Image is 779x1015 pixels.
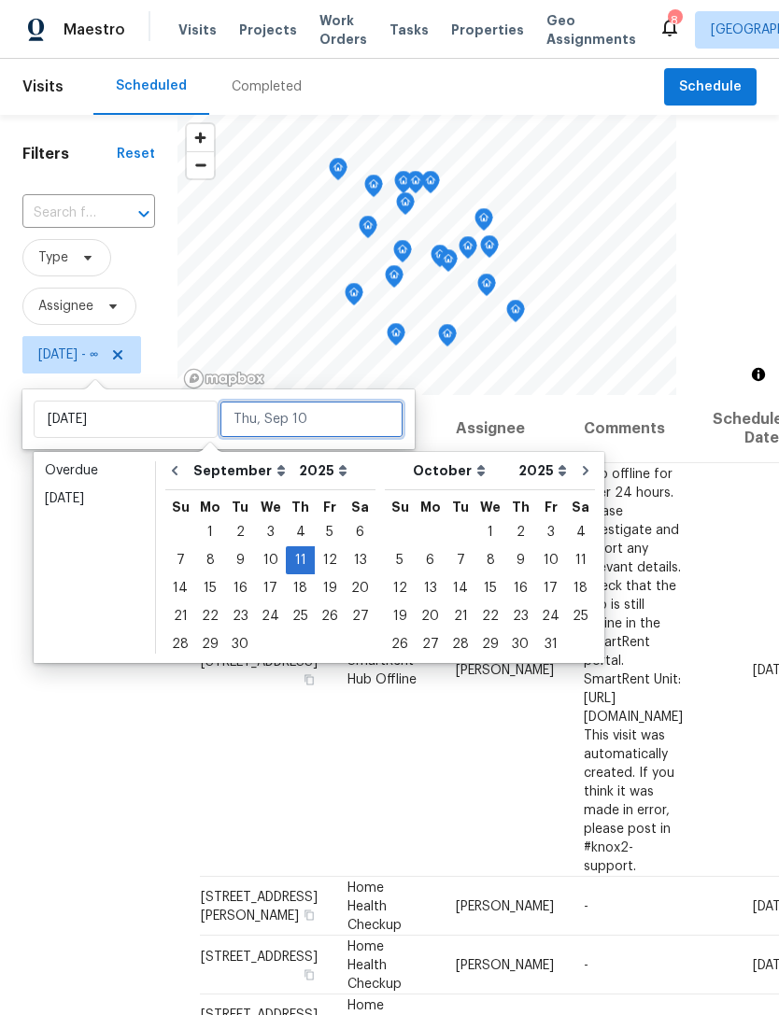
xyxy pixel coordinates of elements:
div: 23 [505,603,535,629]
div: 12 [315,547,345,573]
abbr: Sunday [172,500,190,514]
div: 15 [475,575,505,601]
span: [STREET_ADDRESS] [201,655,318,668]
span: Maestro [64,21,125,39]
abbr: Friday [545,500,558,514]
div: [DATE] [45,489,144,508]
div: 16 [505,575,535,601]
div: Tue Sep 30 2025 [225,630,255,658]
div: Scheduled [116,77,187,95]
div: Tue Sep 02 2025 [225,518,255,546]
span: Hub offline for over 24 hours. Please investigate and report any relevant details. Check that the... [584,467,683,872]
div: 7 [165,547,195,573]
select: Month [189,457,294,485]
div: 13 [415,575,446,601]
th: Assignee [441,395,569,463]
div: Mon Sep 01 2025 [195,518,225,546]
input: Search for an address... [22,199,103,228]
div: Sun Sep 07 2025 [165,546,195,574]
div: 21 [446,603,475,629]
span: Assignee [38,297,93,316]
th: Comments [569,395,698,463]
div: 4 [286,519,315,545]
abbr: Tuesday [452,500,469,514]
span: Home Health Checkup [347,939,402,990]
canvas: Map [177,115,676,395]
abbr: Thursday [512,500,530,514]
div: 2 [505,519,535,545]
span: Tasks [389,23,429,36]
div: Wed Oct 08 2025 [475,546,505,574]
div: Thu Sep 18 2025 [286,574,315,602]
input: Start date [34,401,218,438]
div: Sun Sep 21 2025 [165,602,195,630]
span: Properties [451,21,524,39]
abbr: Sunday [391,500,409,514]
div: 9 [225,547,255,573]
div: Sat Oct 25 2025 [566,602,595,630]
div: Wed Oct 29 2025 [475,630,505,658]
div: Wed Sep 17 2025 [255,574,286,602]
div: Fri Sep 26 2025 [315,602,345,630]
div: 5 [385,547,415,573]
div: Sun Oct 12 2025 [385,574,415,602]
div: Map marker [329,158,347,187]
div: 24 [535,603,566,629]
input: Thu, Sep 10 [220,401,404,438]
div: 1 [195,519,225,545]
div: 21 [165,603,195,629]
span: Projects [239,21,297,39]
div: 19 [385,603,415,629]
div: Sat Sep 20 2025 [345,574,375,602]
abbr: Saturday [572,500,589,514]
div: 29 [195,631,225,657]
div: Thu Oct 02 2025 [505,518,535,546]
button: Toggle attribution [747,363,770,386]
div: 5 [315,519,345,545]
span: Type [38,248,68,267]
select: Month [408,457,514,485]
div: Overdue [45,461,144,480]
div: 6 [415,547,446,573]
span: Visits [178,21,217,39]
div: Sat Sep 13 2025 [345,546,375,574]
div: 10 [255,547,286,573]
abbr: Monday [200,500,220,514]
div: 31 [535,631,566,657]
div: 3 [535,519,566,545]
div: 26 [315,603,345,629]
div: Thu Sep 04 2025 [286,518,315,546]
div: Fri Oct 31 2025 [535,630,566,658]
div: 8 [668,11,681,30]
div: 17 [255,575,286,601]
div: Tue Sep 16 2025 [225,574,255,602]
div: 20 [415,603,446,629]
span: - [584,958,588,971]
div: Sat Oct 18 2025 [566,574,595,602]
select: Year [514,457,572,485]
div: 23 [225,603,255,629]
div: Sun Oct 05 2025 [385,546,415,574]
div: 25 [286,603,315,629]
div: Fri Oct 17 2025 [535,574,566,602]
button: Copy Address [301,670,318,687]
div: Fri Sep 12 2025 [315,546,345,574]
div: 18 [566,575,595,601]
div: 20 [345,575,375,601]
div: Sun Sep 14 2025 [165,574,195,602]
div: Map marker [474,208,493,237]
div: Map marker [477,274,496,303]
div: 27 [415,631,446,657]
div: 28 [446,631,475,657]
div: Sat Sep 27 2025 [345,602,375,630]
span: Visits [22,66,64,107]
div: Wed Sep 10 2025 [255,546,286,574]
button: Zoom in [187,124,214,151]
div: 15 [195,575,225,601]
button: Go to next month [572,452,600,489]
div: Reset [117,145,155,163]
div: Sat Oct 04 2025 [566,518,595,546]
div: Map marker [396,192,415,221]
div: Wed Oct 22 2025 [475,602,505,630]
div: Sun Oct 19 2025 [385,602,415,630]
